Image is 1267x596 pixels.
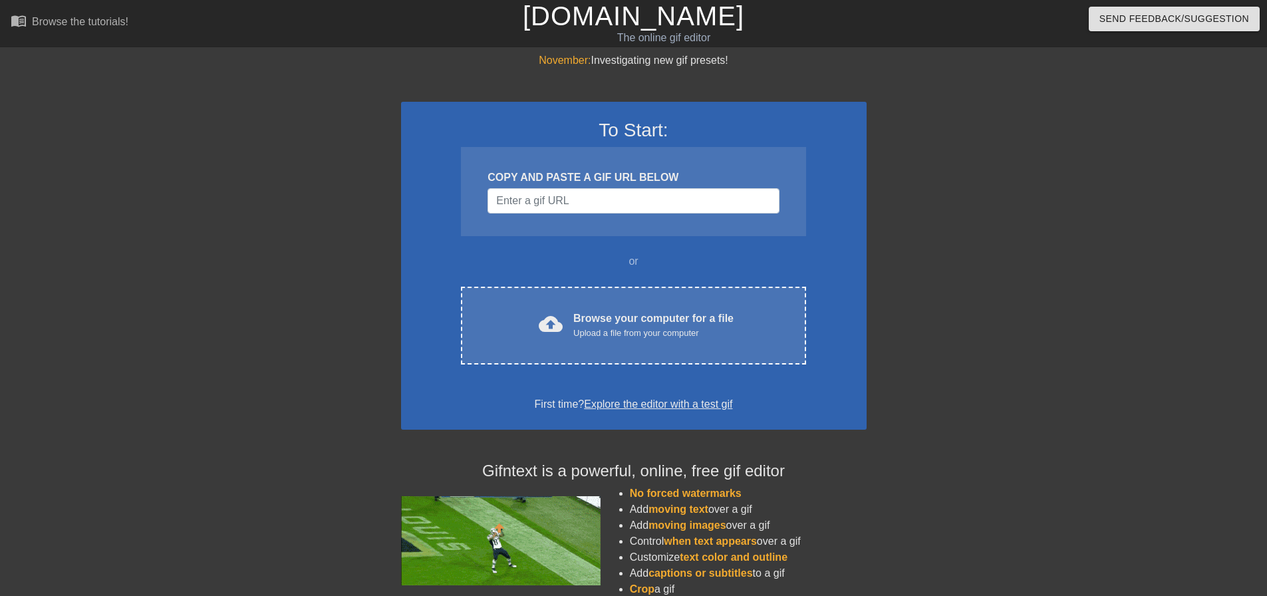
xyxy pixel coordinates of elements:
h4: Gifntext is a powerful, online, free gif editor [401,462,867,481]
span: cloud_upload [539,312,563,336]
span: Send Feedback/Suggestion [1099,11,1249,27]
li: Add over a gif [630,518,867,533]
div: COPY AND PASTE A GIF URL BELOW [488,170,779,186]
input: Username [488,188,779,214]
div: The online gif editor [429,30,899,46]
span: November: [539,55,591,66]
span: menu_book [11,13,27,29]
div: First time? [418,396,849,412]
span: moving text [648,504,708,515]
a: Browse the tutorials! [11,13,128,33]
a: [DOMAIN_NAME] [523,1,744,31]
div: Browse your computer for a file [573,311,734,340]
img: football_small.gif [401,496,601,585]
span: moving images [648,520,726,531]
span: when text appears [664,535,757,547]
div: Investigating new gif presets! [401,53,867,69]
li: Control over a gif [630,533,867,549]
h3: To Start: [418,119,849,142]
span: text color and outline [680,551,787,563]
button: Send Feedback/Suggestion [1089,7,1260,31]
span: captions or subtitles [648,567,752,579]
div: Upload a file from your computer [573,327,734,340]
div: or [436,253,832,269]
div: Browse the tutorials! [32,16,128,27]
li: Add to a gif [630,565,867,581]
span: No forced watermarks [630,488,742,499]
span: Crop [630,583,654,595]
li: Customize [630,549,867,565]
li: Add over a gif [630,502,867,518]
a: Explore the editor with a test gif [584,398,732,410]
